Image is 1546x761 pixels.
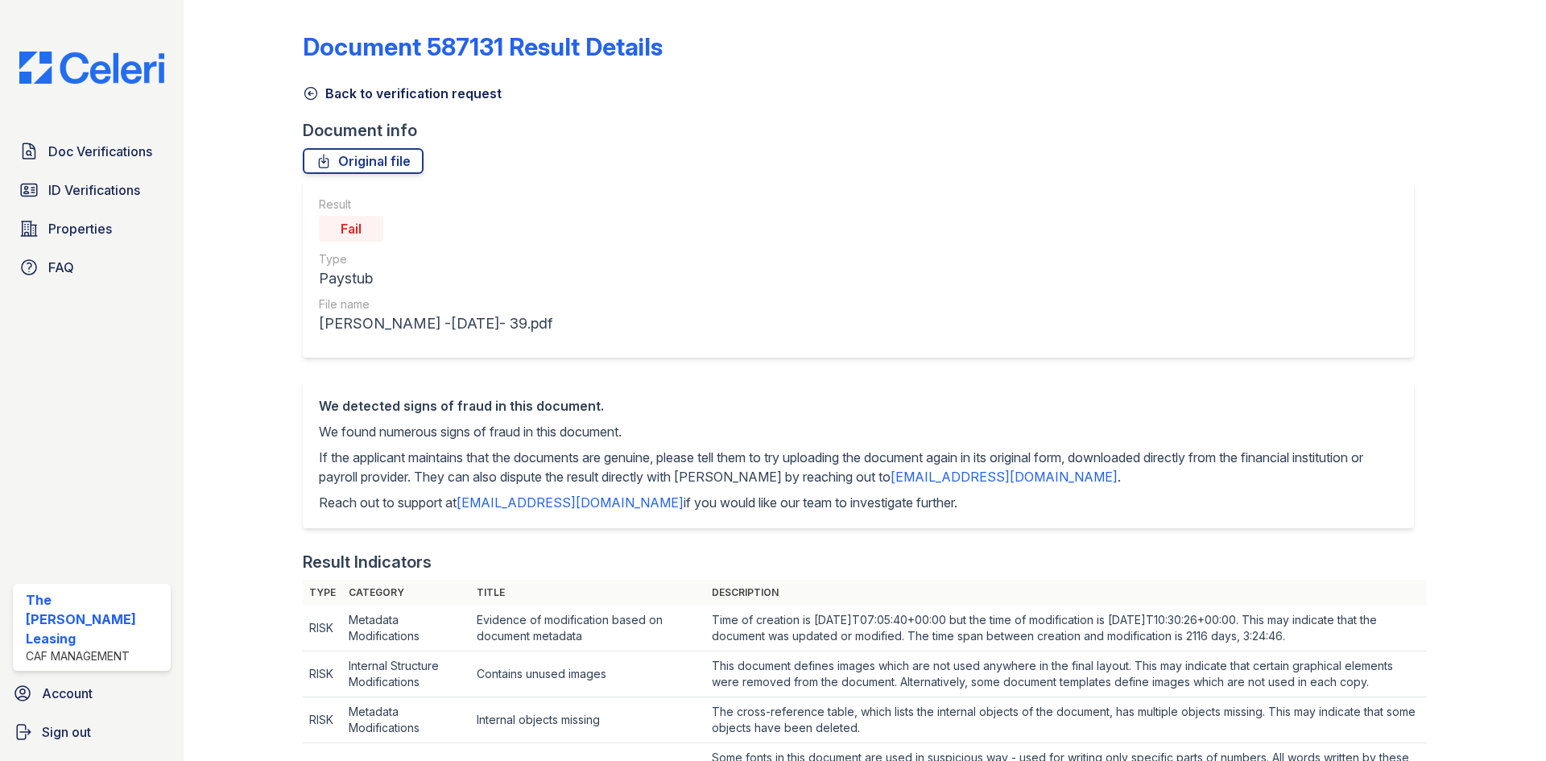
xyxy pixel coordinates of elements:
a: [EMAIL_ADDRESS][DOMAIN_NAME] [457,494,684,511]
a: [EMAIL_ADDRESS][DOMAIN_NAME] [891,469,1118,485]
td: This document defines images which are not used anywhere in the final layout. This may indicate t... [705,651,1426,697]
td: Contains unused images [470,651,706,697]
div: The [PERSON_NAME] Leasing [26,590,164,648]
th: Description [705,580,1426,606]
p: Reach out to support at if you would like our team to investigate further. [319,493,1398,512]
div: We detected signs of fraud in this document. [319,396,1398,416]
p: If the applicant maintains that the documents are genuine, please tell them to try uploading the ... [319,448,1398,486]
td: RISK [303,606,342,651]
td: Internal Structure Modifications [342,651,470,697]
th: Title [470,580,706,606]
p: We found numerous signs of fraud in this document. [319,422,1398,441]
div: File name [319,296,552,312]
div: [PERSON_NAME] -[DATE]- 39.pdf [319,312,552,335]
a: Doc Verifications [13,135,171,168]
div: CAF Management [26,648,164,664]
td: RISK [303,697,342,743]
div: Result [319,196,552,213]
th: Category [342,580,470,606]
div: Type [319,251,552,267]
img: CE_Logo_Blue-a8612792a0a2168367f1c8372b55b34899dd931a85d93a1a3d3e32e68fde9ad4.png [6,52,177,84]
span: ID Verifications [48,180,140,200]
td: RISK [303,651,342,697]
a: Account [6,677,177,709]
a: ID Verifications [13,174,171,206]
td: Evidence of modification based on document metadata [470,606,706,651]
a: FAQ [13,251,171,283]
td: Metadata Modifications [342,697,470,743]
a: Original file [303,148,424,174]
a: Sign out [6,716,177,748]
span: FAQ [48,258,74,277]
td: The cross-reference table, which lists the internal objects of the document, has multiple objects... [705,697,1426,743]
div: Result Indicators [303,551,432,573]
th: Type [303,580,342,606]
a: Document 587131 Result Details [303,32,663,61]
div: Paystub [319,267,552,290]
span: . [1118,469,1121,485]
div: Document info [303,119,1427,142]
div: Fail [319,216,383,242]
span: Properties [48,219,112,238]
span: Account [42,684,93,703]
span: Doc Verifications [48,142,152,161]
a: Properties [13,213,171,245]
td: Metadata Modifications [342,606,470,651]
td: Time of creation is [DATE]T07:05:40+00:00 but the time of modification is [DATE]T10:30:26+00:00. ... [705,606,1426,651]
a: Back to verification request [303,84,502,103]
td: Internal objects missing [470,697,706,743]
span: Sign out [42,722,91,742]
